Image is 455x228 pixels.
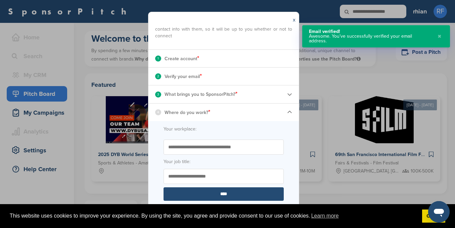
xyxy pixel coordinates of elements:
[165,108,210,117] p: Where do you work?
[436,29,443,43] button: Close
[155,73,161,79] div: 2
[164,125,284,133] label: Your workplace:
[165,90,237,99] p: What brings you to SponsorPitch?
[155,109,161,115] div: 4
[165,72,202,81] p: Verify your email
[164,158,284,165] label: Your job title:
[155,55,161,62] div: 1
[310,211,340,221] a: learn more about cookies
[428,201,450,223] iframe: Button to launch messaging window
[422,210,445,223] a: dismiss cookie message
[165,54,199,63] p: Create account
[287,110,292,115] img: Checklist arrow 1
[155,91,161,98] div: 3
[309,34,431,43] div: Awesome. You’ve successfully verified your email address.
[10,211,417,221] span: This website uses cookies to improve your experience. By using the site, you agree and provide co...
[293,16,295,23] a: x
[287,92,292,97] img: Checklist arrow 2
[309,29,431,34] div: Email verified!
